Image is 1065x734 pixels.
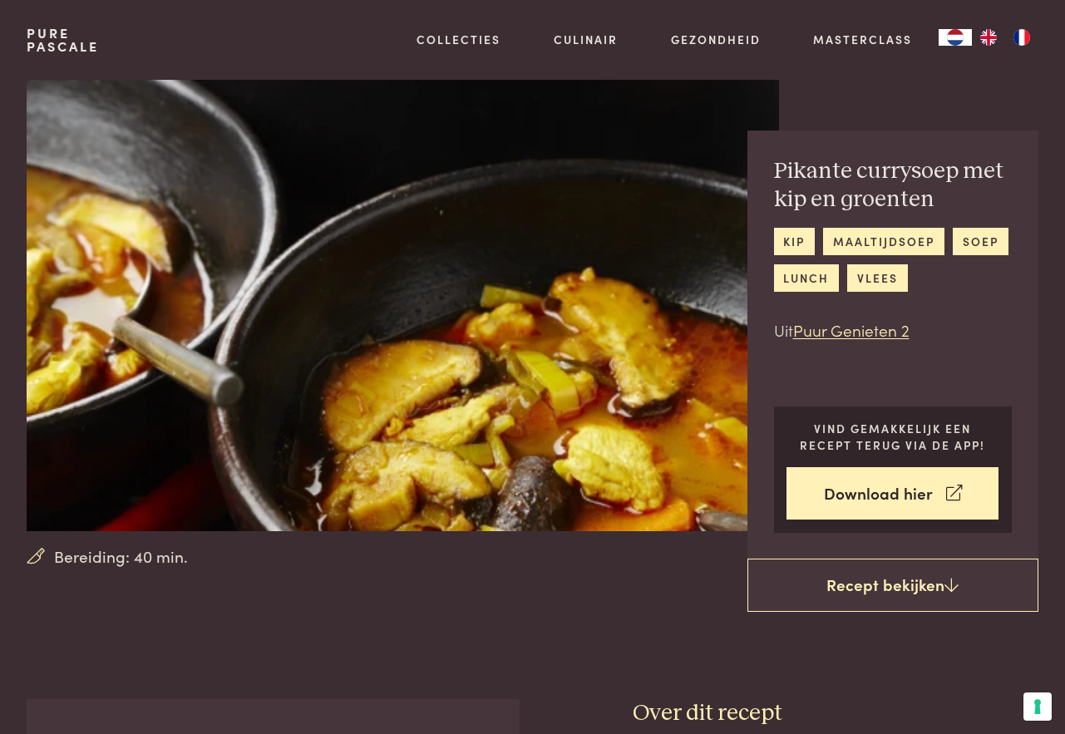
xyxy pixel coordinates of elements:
[54,544,188,569] span: Bereiding: 40 min.
[774,318,1013,342] p: Uit
[786,467,998,520] a: Download hier
[793,318,910,341] a: Puur Genieten 2
[417,31,500,48] a: Collecties
[747,559,1039,612] a: Recept bekijken
[1005,29,1038,46] a: FR
[972,29,1038,46] ul: Language list
[847,264,907,292] a: vlees
[972,29,1005,46] a: EN
[774,157,1013,214] h2: Pikante currysoep met kip en groenten
[786,420,998,454] p: Vind gemakkelijk een recept terug via de app!
[953,228,1008,255] a: soep
[774,264,839,292] a: lunch
[939,29,1038,46] aside: Language selected: Nederlands
[27,27,99,53] a: PurePascale
[939,29,972,46] div: Language
[1023,692,1052,721] button: Uw voorkeuren voor toestemming voor trackingtechnologieën
[774,228,815,255] a: kip
[633,699,1039,728] h3: Over dit recept
[823,228,944,255] a: maaltijdsoep
[813,31,912,48] a: Masterclass
[671,31,761,48] a: Gezondheid
[554,31,618,48] a: Culinair
[27,80,779,531] img: Pikante currysoep met kip en groenten
[939,29,972,46] a: NL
